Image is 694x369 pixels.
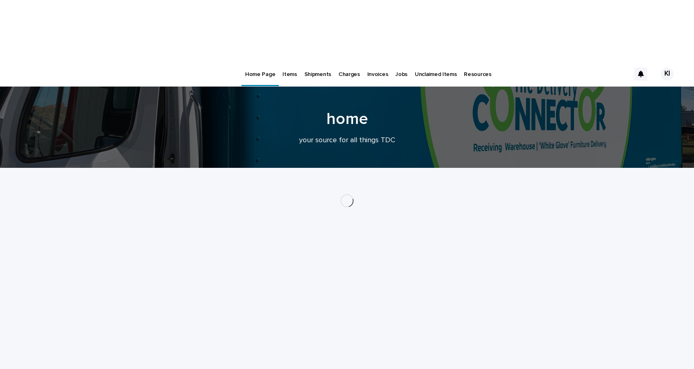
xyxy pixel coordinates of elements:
p: your source for all things TDC [185,136,509,145]
p: Unclaimed Items [415,61,457,78]
a: Home Page [241,61,279,85]
p: Home Page [245,61,275,78]
div: KI [661,67,674,80]
p: Shipments [304,61,331,78]
h1: home [148,109,546,129]
a: Resources [460,61,495,86]
p: Invoices [367,61,388,78]
p: Charges [338,61,360,78]
a: Invoices [364,61,392,86]
p: Jobs [395,61,407,78]
p: Items [282,61,297,78]
a: Charges [335,61,364,86]
a: Unclaimed Items [411,61,460,86]
a: Shipments [301,61,335,86]
p: Resources [464,61,491,78]
a: Items [279,61,300,86]
a: Jobs [392,61,411,86]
